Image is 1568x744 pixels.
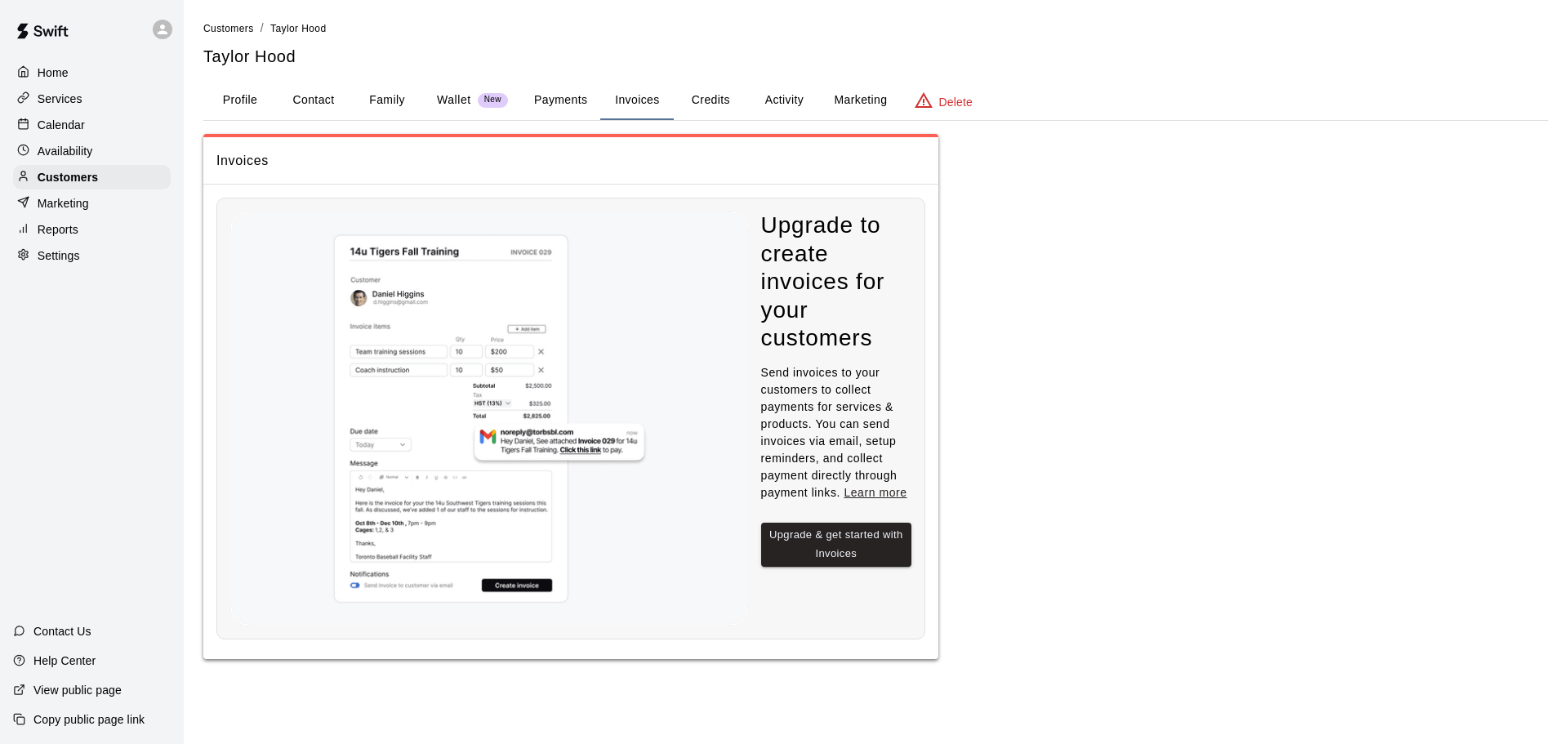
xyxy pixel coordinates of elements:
[350,81,424,120] button: Family
[230,212,748,626] img: Nothing to see here
[38,91,82,107] p: Services
[38,169,98,185] p: Customers
[261,20,264,37] li: /
[674,81,747,120] button: Credits
[203,81,277,120] button: Profile
[270,23,326,34] span: Taylor Hood
[761,366,907,499] span: Send invoices to your customers to collect payments for services & products. You can send invoice...
[761,523,911,567] button: Upgrade & get started with Invoices
[13,113,171,137] a: Calendar
[203,21,254,34] a: Customers
[38,221,78,238] p: Reports
[844,486,906,499] a: Learn more
[203,23,254,34] span: Customers
[33,711,145,728] p: Copy public page link
[277,81,350,120] button: Contact
[13,243,171,268] a: Settings
[38,247,80,264] p: Settings
[13,217,171,242] a: Reports
[13,191,171,216] a: Marketing
[13,165,171,189] a: Customers
[33,653,96,669] p: Help Center
[939,94,973,110] p: Delete
[203,81,1548,120] div: basic tabs example
[13,139,171,163] a: Availability
[203,46,1548,68] h5: Taylor Hood
[13,60,171,85] a: Home
[33,623,91,639] p: Contact Us
[216,150,269,172] h6: Invoices
[38,195,89,212] p: Marketing
[478,95,508,105] span: New
[38,143,93,159] p: Availability
[747,81,821,120] button: Activity
[521,81,600,120] button: Payments
[600,81,674,120] button: Invoices
[203,20,1548,38] nav: breadcrumb
[761,212,911,353] h4: Upgrade to create invoices for your customers
[437,91,471,109] p: Wallet
[33,682,122,698] p: View public page
[821,81,900,120] button: Marketing
[38,65,69,81] p: Home
[38,117,85,133] p: Calendar
[13,87,171,111] a: Services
